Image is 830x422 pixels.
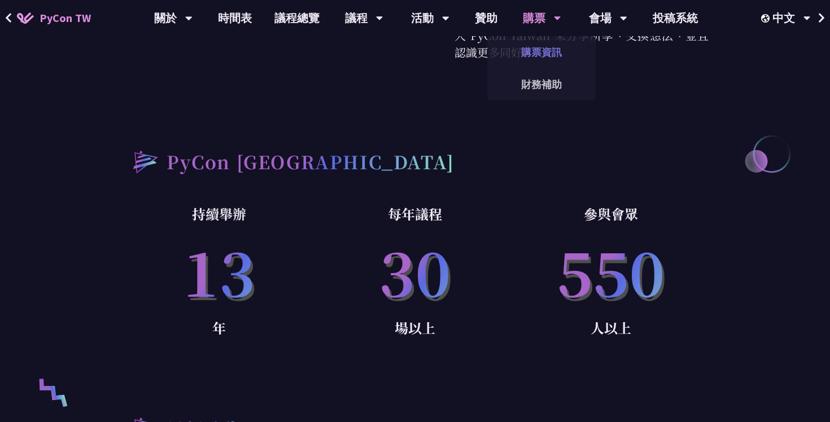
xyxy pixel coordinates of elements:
p: 30 [317,225,513,316]
span: PyCon TW [40,10,91,27]
p: 人以上 [513,316,709,339]
p: 13 [121,225,317,316]
a: PyCon TW [6,4,102,32]
img: Home icon of PyCon TW 2025 [17,12,34,24]
p: 550 [513,225,709,316]
p: 持續舉辦 [121,203,317,225]
img: Locale Icon [761,14,772,23]
p: 參與會眾 [513,203,709,225]
a: 購票資訊 [487,39,596,65]
a: 財務補助 [487,71,596,98]
h2: PyCon [GEOGRAPHIC_DATA] [167,148,455,175]
p: 每年議程 [317,203,513,225]
img: heading-bullet [121,140,167,183]
p: 年 [121,316,317,339]
p: 場以上 [317,316,513,339]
